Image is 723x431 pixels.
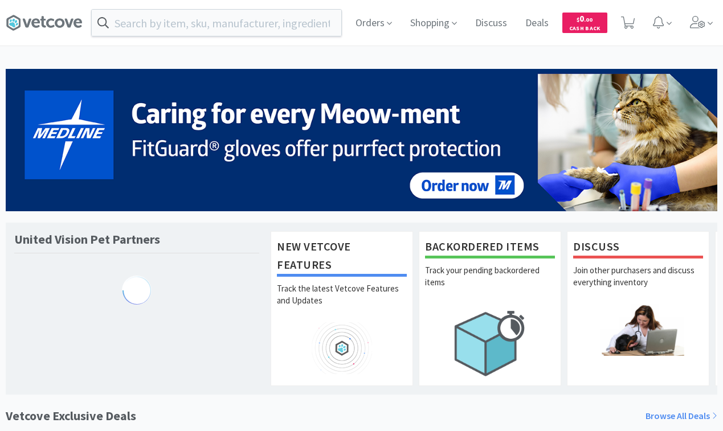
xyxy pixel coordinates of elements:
img: hero_backorders.png [425,304,555,382]
img: hero_feature_roadmap.png [277,322,407,374]
input: Search by item, sku, manufacturer, ingredient, size... [92,10,341,36]
a: Browse All Deals [646,409,717,424]
a: $0.00Cash Back [562,7,607,38]
img: hero_discuss.png [573,304,703,356]
span: $ [577,16,579,23]
a: DiscussJoin other purchasers and discuss everything inventory [567,231,709,386]
p: Track your pending backordered items [425,264,555,304]
a: Backordered ItemsTrack your pending backordered items [419,231,561,386]
a: New Vetcove FeaturesTrack the latest Vetcove Features and Updates [271,231,413,386]
h1: Discuss [573,237,703,258]
h1: United Vision Pet Partners [14,231,160,248]
img: 5b85490d2c9a43ef9873369d65f5cc4c_481.png [6,69,717,211]
p: Join other purchasers and discuss everything inventory [573,264,703,304]
h1: Vetcove Exclusive Deals [6,406,136,426]
h1: Backordered Items [425,237,555,258]
h1: New Vetcove Features [277,237,407,277]
p: Track the latest Vetcove Features and Updates [277,282,407,322]
span: 0 [577,13,593,24]
span: . 00 [584,16,593,23]
a: Deals [521,18,553,28]
span: Cash Back [569,26,601,33]
a: Discuss [471,18,512,28]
